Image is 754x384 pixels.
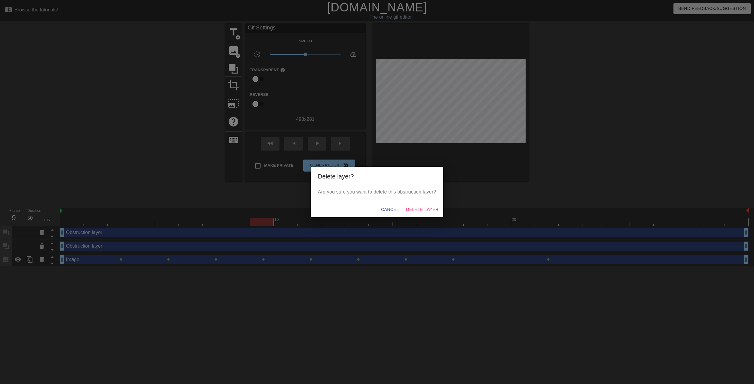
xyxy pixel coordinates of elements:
[406,206,438,213] span: Delete Layer
[404,204,441,215] button: Delete Layer
[381,206,399,213] span: Cancel
[318,188,436,196] p: Are you sure you want to delete this obstruction layer?
[318,172,436,181] h2: Delete layer?
[379,204,401,215] button: Cancel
